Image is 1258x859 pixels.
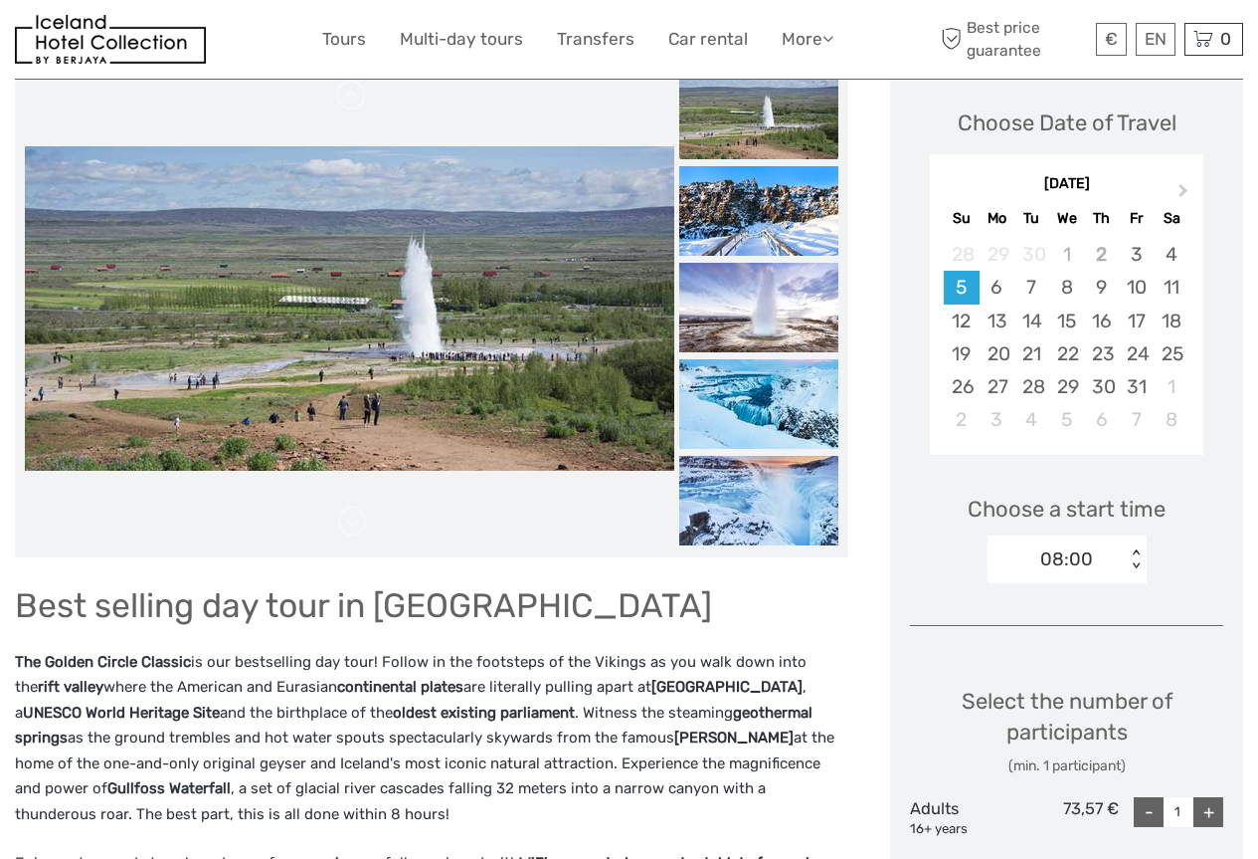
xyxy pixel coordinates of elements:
[668,25,748,54] a: Car rental
[1049,337,1084,370] div: Choose Wednesday, October 22nd, 2025
[1014,337,1049,370] div: Choose Tuesday, October 21st, 2025
[651,678,803,696] strong: [GEOGRAPHIC_DATA]
[15,15,206,64] img: 481-8f989b07-3259-4bb0-90ed-3da368179bdc_logo_small.jpg
[980,370,1014,403] div: Choose Monday, October 27th, 2025
[1119,205,1154,232] div: Fr
[910,686,1223,776] div: Select the number of participants
[1119,238,1154,271] div: Choose Friday, October 3rd, 2025
[679,456,838,545] img: 2858cc82e5a746d291d56d413d2c8506_slider_thumbnail.jpg
[107,779,231,797] strong: Gullfoss Waterfall
[674,729,794,747] strong: [PERSON_NAME]
[400,25,523,54] a: Multi-day tours
[1105,29,1118,49] span: €
[980,238,1014,271] div: Not available Monday, September 29th, 2025
[944,205,979,232] div: Su
[980,205,1014,232] div: Mo
[1127,549,1144,570] div: < >
[1084,370,1119,403] div: Choose Thursday, October 30th, 2025
[322,25,366,54] a: Tours
[557,25,634,54] a: Transfers
[1119,370,1154,403] div: Choose Friday, October 31st, 2025
[910,797,1014,839] div: Adults
[1049,271,1084,304] div: Choose Wednesday, October 8th, 2025
[910,820,1014,839] div: 16+ years
[980,305,1014,337] div: Choose Monday, October 13th, 2025
[1014,205,1049,232] div: Tu
[229,31,253,55] button: Open LiveChat chat widget
[393,704,575,722] strong: oldest existing parliament
[1217,29,1234,49] span: 0
[980,337,1014,370] div: Choose Monday, October 20th, 2025
[1154,238,1188,271] div: Choose Saturday, October 4th, 2025
[1049,205,1084,232] div: We
[944,238,979,271] div: Not available Sunday, September 28th, 2025
[337,678,463,696] strong: continental plates
[944,305,979,337] div: Choose Sunday, October 12th, 2025
[944,271,979,304] div: Choose Sunday, October 5th, 2025
[1014,370,1049,403] div: Choose Tuesday, October 28th, 2025
[1154,370,1188,403] div: Choose Saturday, November 1st, 2025
[1014,797,1119,839] div: 73,57 €
[15,650,848,828] p: is our bestselling day tour! Follow in the footsteps of the Vikings as you walk down into the whe...
[1154,205,1188,232] div: Sa
[1049,305,1084,337] div: Choose Wednesday, October 15th, 2025
[1154,403,1188,436] div: Choose Saturday, November 8th, 2025
[679,166,838,256] img: a82d89997e2942f6a8a82aa615471e13_slider_thumbnail.jpg
[1014,238,1049,271] div: Not available Tuesday, September 30th, 2025
[944,370,979,403] div: Choose Sunday, October 26th, 2025
[1084,403,1119,436] div: Choose Thursday, November 6th, 2025
[944,337,979,370] div: Choose Sunday, October 19th, 2025
[1119,337,1154,370] div: Choose Friday, October 24th, 2025
[1119,305,1154,337] div: Choose Friday, October 17th, 2025
[1084,205,1119,232] div: Th
[15,585,848,626] h1: Best selling day tour in [GEOGRAPHIC_DATA]
[1049,403,1084,436] div: Choose Wednesday, November 5th, 2025
[936,238,1196,436] div: month 2025-10
[1040,546,1093,572] div: 08:00
[1119,403,1154,436] div: Choose Friday, November 7th, 2025
[1154,271,1188,304] div: Choose Saturday, October 11th, 2025
[980,271,1014,304] div: Choose Monday, October 6th, 2025
[1014,305,1049,337] div: Choose Tuesday, October 14th, 2025
[28,35,225,51] p: We're away right now. Please check back later!
[1154,305,1188,337] div: Choose Saturday, October 18th, 2025
[1084,271,1119,304] div: Choose Thursday, October 9th, 2025
[782,25,833,54] a: More
[15,653,191,671] strong: The Golden Circle Classic
[1049,370,1084,403] div: Choose Wednesday, October 29th, 2025
[1134,797,1164,827] div: -
[1193,797,1223,827] div: +
[980,403,1014,436] div: Choose Monday, November 3rd, 2025
[25,146,674,472] img: c0de1f531bed482d8f827e8adb229bb7_main_slider.jpeg
[1084,337,1119,370] div: Choose Thursday, October 23rd, 2025
[1119,271,1154,304] div: Choose Friday, October 10th, 2025
[958,107,1176,138] div: Choose Date of Travel
[679,263,838,352] img: 1165b5f134c640d69f6d3a12f7e4e24d_slider_thumbnail.jpg
[23,704,220,722] strong: UNESCO World Heritage Site
[1136,23,1175,56] div: EN
[910,756,1223,776] div: (min. 1 participant)
[944,403,979,436] div: Choose Sunday, November 2nd, 2025
[1014,403,1049,436] div: Choose Tuesday, November 4th, 2025
[1049,238,1084,271] div: Not available Wednesday, October 1st, 2025
[1169,179,1201,211] button: Next Month
[1154,337,1188,370] div: Choose Saturday, October 25th, 2025
[968,494,1166,525] span: Choose a start time
[679,70,838,159] img: c0de1f531bed482d8f827e8adb229bb7_slider_thumbnail.jpeg
[1084,238,1119,271] div: Not available Thursday, October 2nd, 2025
[930,174,1203,195] div: [DATE]
[679,359,838,449] img: f05ce2ace1b449358594dd154c943b53_slider_thumbnail.jpg
[1084,305,1119,337] div: Choose Thursday, October 16th, 2025
[936,17,1091,61] span: Best price guarantee
[38,678,103,696] strong: rift valley
[1014,271,1049,304] div: Choose Tuesday, October 7th, 2025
